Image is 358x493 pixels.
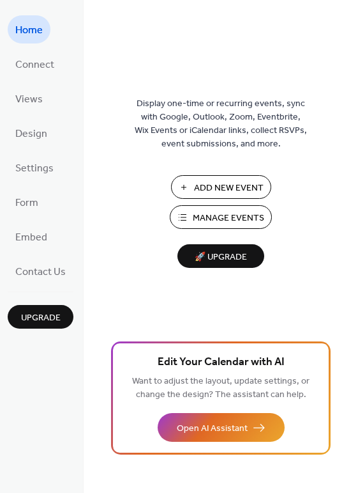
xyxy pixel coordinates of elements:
span: Open AI Assistant [177,422,248,435]
button: Open AI Assistant [158,413,285,442]
a: Home [8,15,50,43]
span: Embed [15,228,47,248]
button: Add New Event [171,175,271,199]
span: Upgrade [21,311,61,325]
span: Manage Events [193,212,264,225]
a: Views [8,84,50,113]
span: Home [15,20,43,41]
a: Design [8,119,55,147]
span: Want to adjust the layout, update settings, or change the design? The assistant can help. [132,373,310,403]
span: Connect [15,55,54,75]
button: 🚀 Upgrade [177,244,264,268]
span: Settings [15,159,54,179]
span: Edit Your Calendar with AI [158,354,285,372]
span: 🚀 Upgrade [185,249,257,266]
a: Connect [8,50,62,78]
a: Form [8,188,46,216]
a: Settings [8,153,61,182]
span: Form [15,193,38,214]
a: Embed [8,223,55,251]
a: Contact Us [8,257,73,285]
button: Manage Events [170,205,272,229]
button: Upgrade [8,305,73,329]
span: Design [15,124,47,145]
span: Contact Us [15,262,66,283]
span: Add New Event [194,182,264,195]
span: Display one-time or recurring events, sync with Google, Outlook, Zoom, Eventbrite, Wix Events or ... [135,97,307,151]
span: Views [15,90,43,110]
